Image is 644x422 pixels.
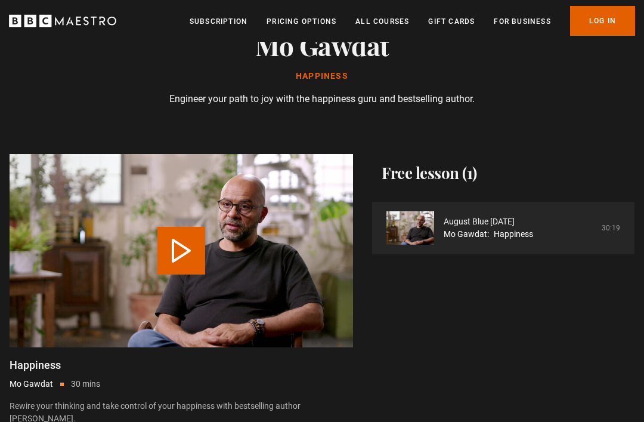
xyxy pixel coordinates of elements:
[355,16,409,27] a: All Courses
[10,358,353,374] p: Happiness
[444,229,533,241] a: Mo Gawdat: Happiness
[267,16,336,27] a: Pricing Options
[157,227,205,275] button: Play Lesson Happiness
[190,6,635,36] nav: Primary
[71,378,100,391] p: 30 mins
[154,93,490,107] p: Engineer your path to joy with the happiness guru and bestselling author.
[10,378,53,391] p: Mo Gawdat
[154,70,490,83] p: Happiness
[372,155,634,193] h2: Free lesson (1)
[190,16,247,27] a: Subscription
[10,155,353,348] video-js: Video Player
[9,12,116,30] svg: BBC Maestro
[570,6,635,36] a: Log In
[494,16,550,27] a: For business
[428,16,475,27] a: Gift Cards
[154,30,490,61] h1: Mo Gawdat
